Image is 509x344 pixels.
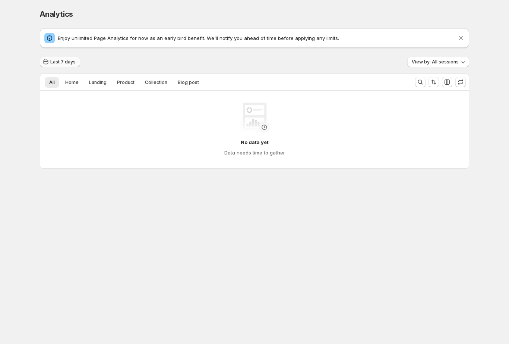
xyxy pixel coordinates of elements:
span: Product [117,79,135,85]
span: Analytics [40,10,73,19]
button: View by: All sessions [407,57,469,67]
p: Enjoy unlimited Page Analytics for now as an early bird benefit. We'll notify you ahead of time b... [58,34,457,42]
span: View by: All sessions [412,59,459,65]
h4: No data yet [241,138,269,146]
button: Search and filter results [415,77,426,87]
button: Last 7 days [40,57,80,67]
img: No data yet [240,103,269,132]
span: Collection [145,79,167,85]
span: All [49,79,55,85]
span: Last 7 days [50,59,76,65]
span: Blog post [178,79,199,85]
button: Dismiss notification [456,33,466,43]
h4: Data needs time to gather [224,149,285,156]
span: Home [65,79,79,85]
button: Sort the results [429,77,439,87]
span: Landing [89,79,107,85]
